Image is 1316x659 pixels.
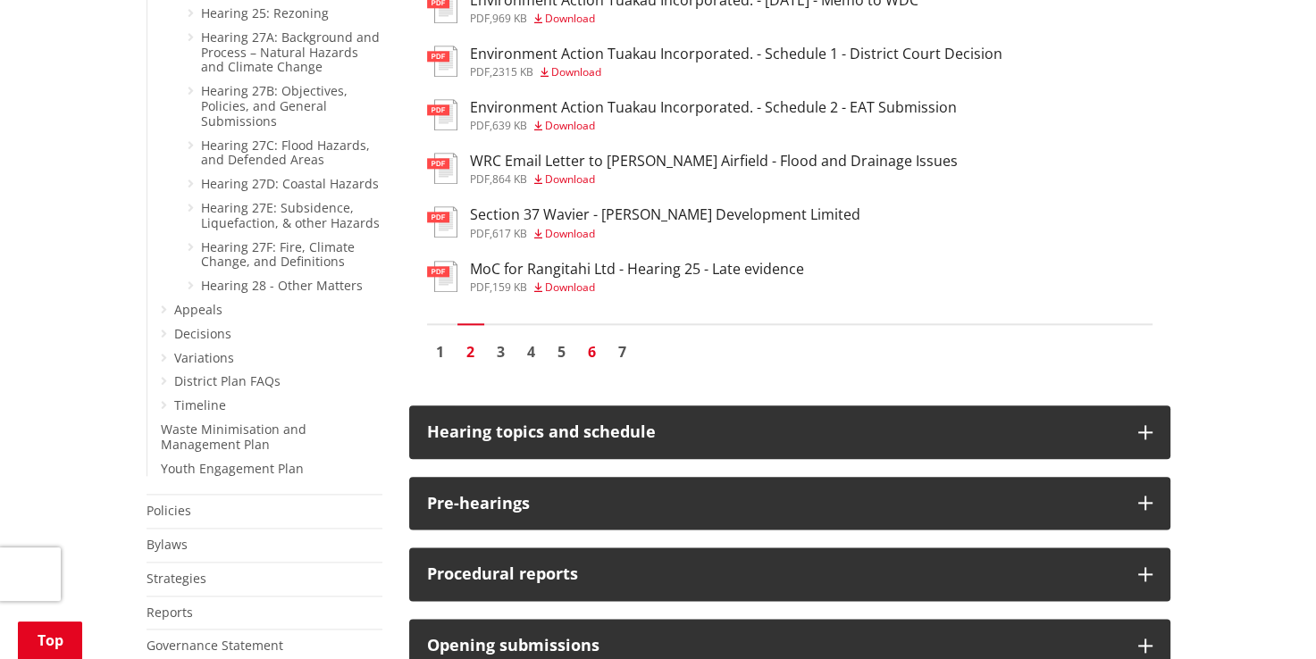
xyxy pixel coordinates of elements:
a: Variations [174,349,234,366]
a: Hearing 27B: Objectives, Policies, and General Submissions [201,82,348,129]
div: , [470,229,860,239]
span: pdf [470,279,490,295]
span: 864 KB [492,171,527,187]
iframe: Messenger Launcher [1234,584,1298,648]
div: , [470,13,918,24]
div: , [470,67,1002,78]
img: document-pdf.svg [427,261,457,292]
h3: Hearing topics and schedule [427,423,1120,441]
span: Download [545,279,595,295]
a: Hearing 27E: Subsidence, Liquefaction, & other Hazards [201,199,380,231]
a: Page 2 [457,338,484,365]
div: , [470,174,958,185]
a: Go to page 1 [427,338,454,365]
a: Environment Action Tuakau Incorporated. - Schedule 1 - District Court Decision pdf,2315 KB Download [427,46,1002,78]
span: 617 KB [492,226,527,241]
div: , [470,121,957,131]
span: Download [545,11,595,26]
span: pdf [470,171,490,187]
span: 639 KB [492,118,527,133]
button: Pre-hearings [409,477,1170,530]
a: Policies [147,502,191,519]
img: document-pdf.svg [427,99,457,130]
a: Waste Minimisation and Management Plan [161,421,306,453]
h3: Procedural reports [427,565,1120,583]
a: Go to page 3 [488,338,515,365]
h3: Opening submissions [427,637,1120,655]
span: 2315 KB [492,64,533,79]
nav: Pagination [427,323,1153,370]
span: pdf [470,226,490,241]
a: District Plan FAQs [174,372,281,389]
a: Go to page 6 [579,338,606,365]
a: Environment Action Tuakau Incorporated. - Schedule 2 - EAT Submission pdf,639 KB Download [427,99,957,131]
a: Appeals [174,301,222,318]
span: Download [545,171,595,187]
a: Bylaws [147,536,188,553]
span: 969 KB [492,11,527,26]
button: Hearing topics and schedule [409,405,1170,459]
a: Go to page 4 [518,338,545,365]
a: Go to page 5 [549,338,575,365]
div: Pre-hearings [427,495,1120,513]
span: pdf [470,64,490,79]
a: Section 37 Wavier - [PERSON_NAME] Development Limited pdf,617 KB Download [427,206,860,238]
h3: Environment Action Tuakau Incorporated. - Schedule 2 - EAT Submission [470,99,957,116]
a: Hearing 27D: Coastal Hazards [201,175,379,192]
a: Strategies [147,570,206,587]
a: WRC Email Letter to [PERSON_NAME] Airfield - Flood and Drainage Issues pdf,864 KB Download [427,153,958,185]
button: Procedural reports [409,547,1170,601]
span: 159 KB [492,279,527,295]
span: Download [545,118,595,133]
h3: MoC for Rangitahi Ltd - Hearing 25 - Late evidence [470,261,804,278]
img: document-pdf.svg [427,153,457,184]
a: Hearing 27A: Background and Process – Natural Hazards and Climate Change [201,29,380,76]
a: Decisions [174,325,231,342]
a: Reports [147,604,193,621]
a: Timeline [174,396,226,413]
span: pdf [470,118,490,133]
a: Go to page 7 [609,338,636,365]
h3: WRC Email Letter to [PERSON_NAME] Airfield - Flood and Drainage Issues [470,153,958,170]
a: Hearing 28 - Other Matters [201,277,363,294]
a: Youth Engagement Plan [161,460,304,477]
span: Download [545,226,595,241]
h3: Environment Action Tuakau Incorporated. - Schedule 1 - District Court Decision [470,46,1002,63]
a: Governance Statement [147,637,283,654]
a: MoC for Rangitahi Ltd - Hearing 25 - Late evidence pdf,159 KB Download [427,261,804,293]
span: pdf [470,11,490,26]
img: document-pdf.svg [427,46,457,77]
a: Top [18,621,82,659]
a: Hearing 27C: Flood Hazards, and Defended Areas [201,137,370,169]
img: document-pdf.svg [427,206,457,238]
div: , [470,282,804,293]
a: Hearing 25: Rezoning [201,4,329,21]
span: Download [551,64,601,79]
h3: Section 37 Wavier - [PERSON_NAME] Development Limited [470,206,860,223]
a: Hearing 27F: Fire, Climate Change, and Definitions [201,238,355,271]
